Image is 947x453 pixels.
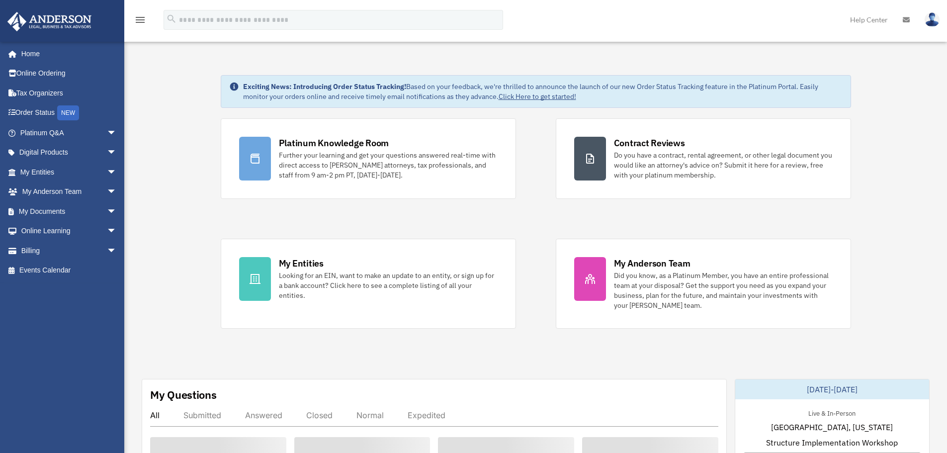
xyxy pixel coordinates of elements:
a: Digital Productsarrow_drop_down [7,143,132,163]
a: Platinum Q&Aarrow_drop_down [7,123,132,143]
a: My Documentsarrow_drop_down [7,201,132,221]
span: arrow_drop_down [107,221,127,242]
div: Contract Reviews [614,137,685,149]
i: search [166,13,177,24]
div: NEW [57,105,79,120]
a: Online Ordering [7,64,132,84]
a: Billingarrow_drop_down [7,241,132,261]
a: Events Calendar [7,261,132,280]
div: Normal [356,410,384,420]
span: arrow_drop_down [107,201,127,222]
a: Platinum Knowledge Room Further your learning and get your questions answered real-time with dire... [221,118,516,199]
span: arrow_drop_down [107,143,127,163]
a: My Entities Looking for an EIN, want to make an update to an entity, or sign up for a bank accoun... [221,239,516,329]
a: menu [134,17,146,26]
a: Contract Reviews Do you have a contract, rental agreement, or other legal document you would like... [556,118,851,199]
div: Submitted [183,410,221,420]
div: Platinum Knowledge Room [279,137,389,149]
span: Structure Implementation Workshop [766,437,898,449]
div: Did you know, as a Platinum Member, you have an entire professional team at your disposal? Get th... [614,271,833,310]
div: My Questions [150,387,217,402]
div: Further your learning and get your questions answered real-time with direct access to [PERSON_NAM... [279,150,498,180]
div: Answered [245,410,282,420]
div: Based on your feedback, we're thrilled to announce the launch of our new Order Status Tracking fe... [243,82,843,101]
div: My Entities [279,257,324,270]
strong: Exciting News: Introducing Order Status Tracking! [243,82,406,91]
a: Online Learningarrow_drop_down [7,221,132,241]
a: My Entitiesarrow_drop_down [7,162,132,182]
i: menu [134,14,146,26]
a: My Anderson Teamarrow_drop_down [7,182,132,202]
img: User Pic [925,12,940,27]
a: Click Here to get started! [499,92,576,101]
div: Expedited [408,410,445,420]
div: Do you have a contract, rental agreement, or other legal document you would like an attorney's ad... [614,150,833,180]
img: Anderson Advisors Platinum Portal [4,12,94,31]
div: All [150,410,160,420]
span: arrow_drop_down [107,162,127,182]
div: [DATE]-[DATE] [735,379,929,399]
a: My Anderson Team Did you know, as a Platinum Member, you have an entire professional team at your... [556,239,851,329]
a: Tax Organizers [7,83,132,103]
span: [GEOGRAPHIC_DATA], [US_STATE] [771,421,893,433]
span: arrow_drop_down [107,182,127,202]
div: Closed [306,410,333,420]
a: Order StatusNEW [7,103,132,123]
div: Looking for an EIN, want to make an update to an entity, or sign up for a bank account? Click her... [279,271,498,300]
div: My Anderson Team [614,257,690,270]
a: Home [7,44,127,64]
div: Live & In-Person [800,407,863,418]
span: arrow_drop_down [107,123,127,143]
span: arrow_drop_down [107,241,127,261]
